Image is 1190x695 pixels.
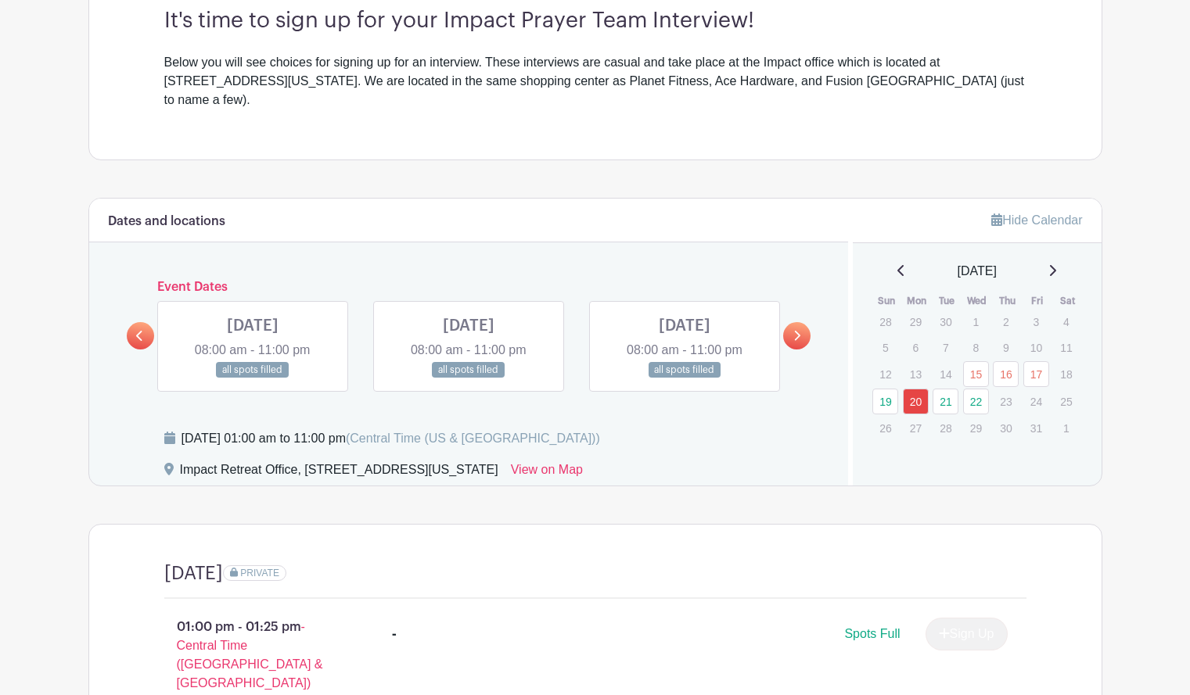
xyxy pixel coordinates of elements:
p: 25 [1053,389,1079,414]
a: 21 [933,389,958,414]
p: 18 [1053,362,1079,386]
h6: Event Dates [154,280,784,295]
div: Below you will see choices for signing up for an interview. These interviews are casual and take ... [164,53,1026,109]
p: 1 [963,310,989,334]
p: 9 [993,335,1019,360]
th: Sat [1052,293,1083,309]
a: 19 [872,389,898,414]
span: Spots Full [844,627,900,640]
p: 31 [1023,416,1049,440]
p: 29 [903,310,929,334]
p: 6 [903,335,929,360]
a: 16 [993,361,1019,387]
h4: [DATE] [164,562,223,585]
p: 28 [872,310,898,334]
a: Hide Calendar [991,213,1082,227]
p: 12 [872,362,898,386]
th: Thu [992,293,1023,309]
h6: Dates and locations [108,214,225,229]
a: View on Map [511,460,583,485]
p: 24 [1023,389,1049,414]
p: 14 [933,362,958,386]
p: 5 [872,335,898,360]
span: - Central Time ([GEOGRAPHIC_DATA] & [GEOGRAPHIC_DATA]) [177,620,323,690]
h3: It's time to sign up for your Impact Prayer Team Interview! [164,8,1026,34]
a: 20 [903,389,929,414]
p: 8 [963,335,989,360]
a: 17 [1023,361,1049,387]
p: 26 [872,416,898,440]
p: 2 [993,310,1019,334]
p: 27 [903,416,929,440]
th: Mon [902,293,933,309]
th: Fri [1023,293,1053,309]
a: 22 [963,389,989,414]
p: 7 [933,335,958,360]
div: Impact Retreat Office, [STREET_ADDRESS][US_STATE] [180,460,498,485]
p: 11 [1053,335,1079,360]
p: 10 [1023,335,1049,360]
span: [DATE] [958,262,997,281]
div: [DATE] 01:00 am to 11:00 pm [182,429,600,448]
p: 29 [963,416,989,440]
p: 4 [1053,310,1079,334]
a: 15 [963,361,989,387]
p: 30 [993,416,1019,440]
th: Tue [932,293,962,309]
span: PRIVATE [240,568,279,579]
p: 13 [903,362,929,386]
p: 23 [993,389,1019,414]
p: 3 [1023,310,1049,334]
p: 28 [933,416,958,440]
th: Sun [872,293,902,309]
p: 30 [933,310,958,334]
div: - [392,625,397,643]
p: 1 [1053,416,1079,440]
span: (Central Time (US & [GEOGRAPHIC_DATA])) [346,432,600,445]
th: Wed [962,293,993,309]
